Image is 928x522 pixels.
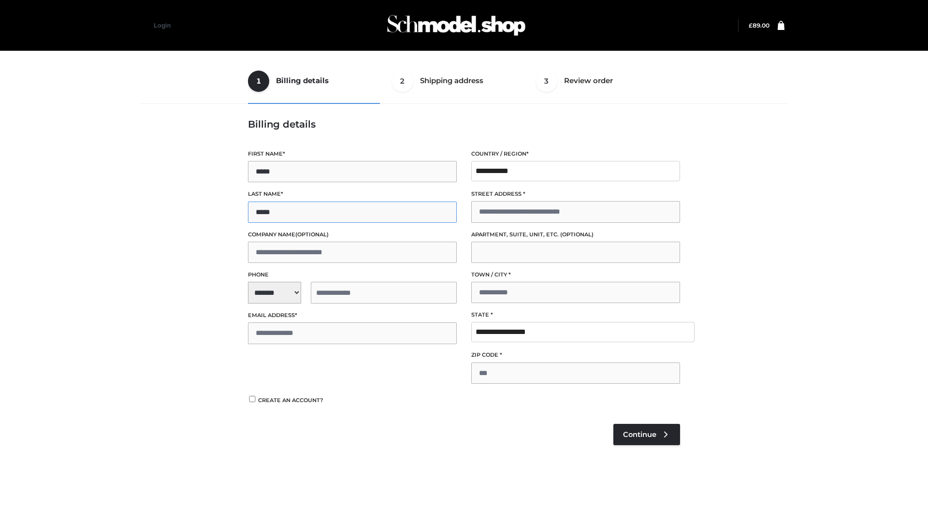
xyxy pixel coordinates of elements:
label: Apartment, suite, unit, etc. [471,230,680,239]
span: Continue [623,430,656,439]
span: (optional) [560,231,594,238]
label: ZIP Code [471,350,680,360]
bdi: 89.00 [749,22,769,29]
label: First name [248,149,457,159]
label: Email address [248,311,457,320]
label: Phone [248,270,457,279]
input: Create an account? [248,396,257,402]
h3: Billing details [248,118,680,130]
a: Continue [613,424,680,445]
label: Street address [471,189,680,199]
label: State [471,310,680,319]
a: Login [154,22,171,29]
label: Last name [248,189,457,199]
label: Town / City [471,270,680,279]
span: (optional) [295,231,329,238]
img: Schmodel Admin 964 [384,6,529,44]
label: Company name [248,230,457,239]
a: £89.00 [749,22,769,29]
label: Country / Region [471,149,680,159]
span: £ [749,22,753,29]
span: Create an account? [258,397,323,404]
